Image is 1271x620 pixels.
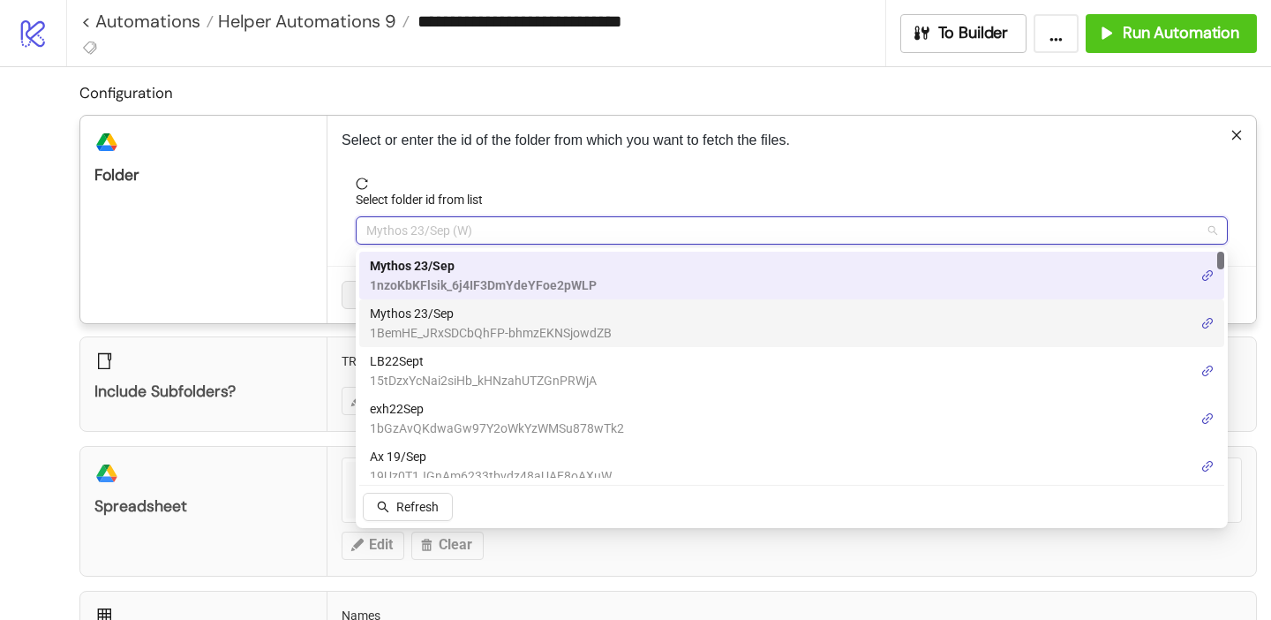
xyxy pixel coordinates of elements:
span: Run Automation [1123,23,1239,43]
a: < Automations [81,12,214,30]
span: 19Uz0T1JGnAm6233tbvdz48aUAE8oAXuW [370,466,612,486]
div: LB22Sept [359,347,1224,395]
button: Cancel [342,281,407,309]
div: Mythos 23/Sep (W) [359,252,1224,299]
span: reload [356,178,1228,190]
span: exh22Sep [370,399,624,419]
span: search [377,501,389,513]
button: To Builder [900,14,1027,53]
a: link [1201,409,1214,428]
div: exh22Sep [359,395,1224,442]
span: close [1230,129,1243,141]
a: link [1201,361,1214,381]
a: link [1201,266,1214,285]
div: Mythos 23/Sep (M) [359,299,1224,347]
button: Run Automation [1086,14,1257,53]
button: Refresh [363,493,453,521]
span: 1BemHE_JRxSDCbQhFP-bhmzEKNSjowdZB [370,323,612,343]
span: LB22Sept [370,352,597,371]
label: Select folder id from list [356,190,494,209]
div: Folder [94,165,312,185]
span: 1bGzAvQKdwaGw97Y2oWkYzWMSu878wTk2 [370,419,624,438]
span: 1nzoKbKFlsik_6j4IF3DmYdeYFoe2pWLP [370,276,597,295]
span: link [1201,269,1214,282]
span: link [1201,365,1214,377]
span: To Builder [938,23,1009,43]
a: Helper Automations 9 [214,12,410,30]
a: link [1201,457,1214,476]
p: Select or enter the id of the folder from which you want to fetch the files. [342,130,1242,151]
span: Refresh [396,500,439,514]
span: Helper Automations 9 [214,10,396,33]
span: link [1201,317,1214,329]
button: ... [1034,14,1079,53]
span: link [1201,460,1214,473]
a: link [1201,314,1214,333]
div: Ax 19/Sep (2) [359,442,1224,490]
span: Ax 19/Sep [370,447,612,466]
h2: Configuration [79,81,1257,104]
span: Mythos 23/Sep [370,304,612,323]
span: 15tDzxYcNai2siHb_kHNzahUTZGnPRWjA [370,371,597,390]
span: link [1201,412,1214,425]
span: Mythos 23/Sep [370,256,597,276]
span: Mythos 23/Sep (W) [366,217,1217,244]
